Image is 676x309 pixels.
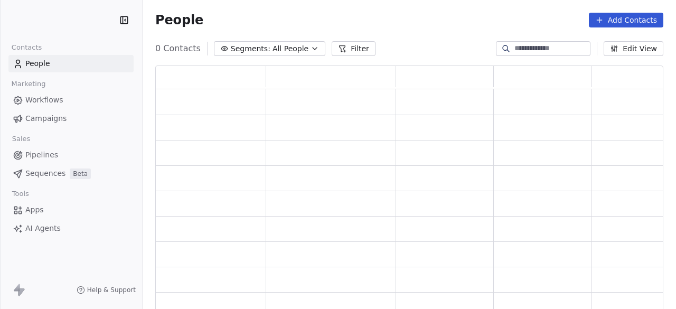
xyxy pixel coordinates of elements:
[25,58,50,69] span: People
[8,201,134,219] a: Apps
[8,55,134,72] a: People
[273,43,308,54] span: All People
[8,220,134,237] a: AI Agents
[87,286,136,294] span: Help & Support
[70,168,91,179] span: Beta
[332,41,375,56] button: Filter
[8,146,134,164] a: Pipelines
[7,40,46,55] span: Contacts
[25,204,44,216] span: Apps
[25,113,67,124] span: Campaigns
[155,42,201,55] span: 0 Contacts
[8,91,134,109] a: Workflows
[25,149,58,161] span: Pipelines
[25,95,63,106] span: Workflows
[8,110,134,127] a: Campaigns
[25,168,65,179] span: Sequences
[231,43,270,54] span: Segments:
[7,186,33,202] span: Tools
[25,223,61,234] span: AI Agents
[155,12,203,28] span: People
[77,286,136,294] a: Help & Support
[7,131,35,147] span: Sales
[589,13,663,27] button: Add Contacts
[604,41,663,56] button: Edit View
[7,76,50,92] span: Marketing
[8,165,134,182] a: SequencesBeta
